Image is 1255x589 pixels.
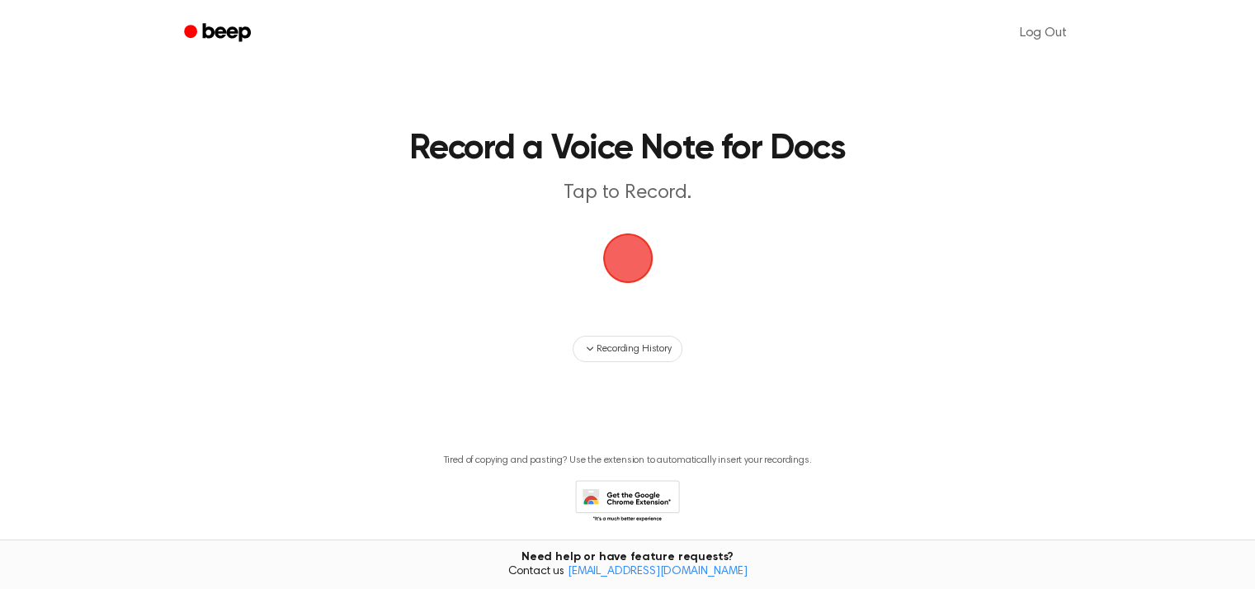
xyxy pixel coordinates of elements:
[603,233,653,283] button: Beep Logo
[172,17,266,49] a: Beep
[10,565,1245,580] span: Contact us
[1003,13,1083,53] a: Log Out
[597,342,671,356] span: Recording History
[205,132,1050,167] h1: Record a Voice Note for Docs
[573,336,682,362] button: Recording History
[444,455,812,467] p: Tired of copying and pasting? Use the extension to automatically insert your recordings.
[568,566,748,577] a: [EMAIL_ADDRESS][DOMAIN_NAME]
[311,180,945,207] p: Tap to Record.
